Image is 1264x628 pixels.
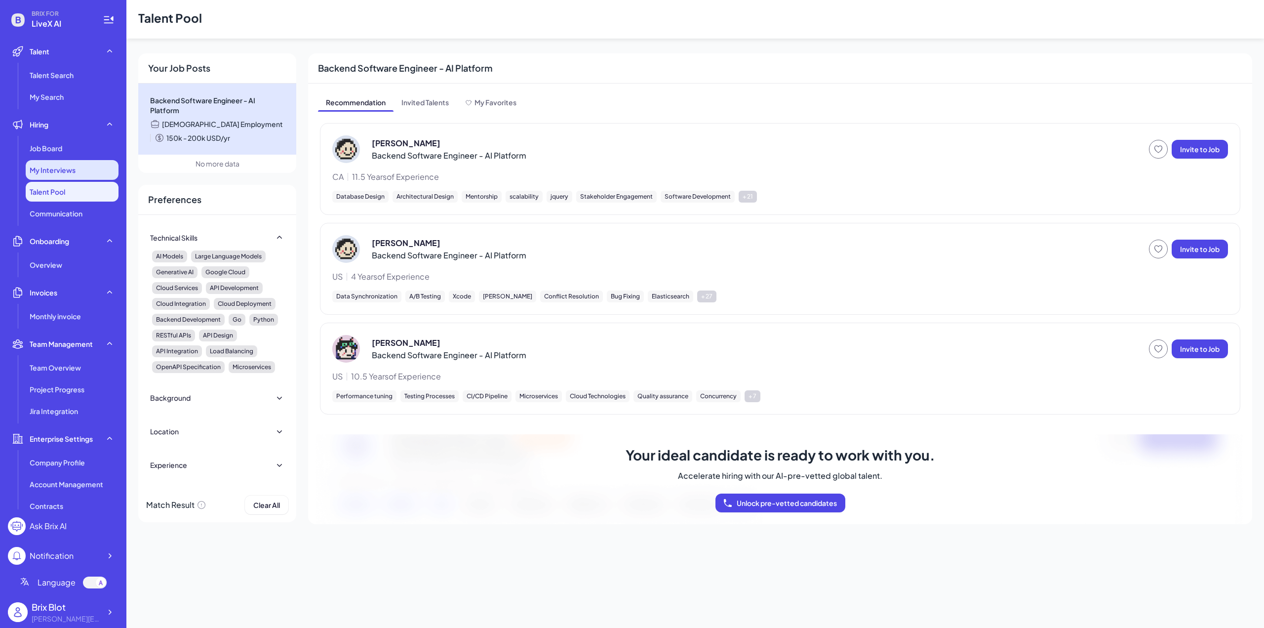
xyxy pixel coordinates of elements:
[30,260,62,270] span: Overview
[463,390,512,402] div: CI/CD Pipeline
[152,251,187,262] div: AI Models
[479,291,536,302] div: [PERSON_NAME]
[332,390,396,402] div: Performance tuning
[1180,344,1220,353] span: Invite to Job
[1180,145,1220,154] span: Invite to Job
[737,499,837,507] span: Unlock pre-vetted candidates
[30,479,103,489] span: Account Management
[351,271,430,283] span: 4 Years of Experience
[30,92,64,102] span: My Search
[150,393,191,403] div: Background
[150,426,179,436] div: Location
[540,291,603,302] div: Conflict Resolution
[332,291,401,302] div: Data Synchronization
[372,237,440,249] p: [PERSON_NAME]
[249,314,278,326] div: Python
[308,53,1252,84] div: Backend Software Engineer - AI Platform
[30,209,82,218] span: Communication
[30,70,74,80] span: Talent Search
[318,95,394,111] span: Recommendation
[1172,339,1228,358] button: Invite to Job
[30,363,81,373] span: Team Overview
[201,266,249,278] div: Google Cloud
[697,291,716,302] div: + 27
[626,446,935,464] span: Your ideal candidate is ready to work with you.
[30,458,85,467] span: Company Profile
[245,496,288,514] button: Clear All
[30,501,63,511] span: Contracts
[8,602,28,622] img: user_logo.png
[30,120,48,129] span: Hiring
[661,191,735,203] div: Software Development
[745,390,760,402] div: + 7
[30,406,78,416] span: Jira Integration
[196,159,239,169] div: No more data
[146,496,206,514] div: Match Result
[351,371,441,382] span: 10.5 Years of Experience
[30,46,49,56] span: Talent
[566,390,630,402] div: Cloud Technologies
[1180,245,1220,253] span: Invite to Job
[30,339,93,349] span: Team Management
[1172,240,1228,258] button: Invite to Job
[547,191,572,203] div: jquery
[138,185,296,215] div: Preferences
[152,282,202,294] div: Cloud Services
[152,330,195,341] div: RESTful APIs
[30,434,93,444] span: Enterprise Settings
[138,53,296,84] div: Your Job Posts
[32,600,101,614] div: Brix Blot
[152,298,210,310] div: Cloud Integration
[1172,140,1228,159] button: Invite to Job
[229,314,245,326] div: Go
[400,390,459,402] div: Testing Processes
[372,349,526,361] p: Backend Software Engineer - AI Platform
[30,311,81,321] span: Monthly invoice
[332,371,343,382] span: US
[332,191,389,203] div: Database Design
[30,288,57,297] span: Invoices
[462,191,502,203] div: Mentorship
[30,165,76,175] span: My Interviews
[715,494,845,512] button: Unlock pre-vetted candidates
[38,577,76,588] span: Language
[206,282,263,294] div: API Development
[352,171,439,183] span: 11.5 Years of Experience
[32,10,91,18] span: BRIX FOR
[372,137,440,149] p: [PERSON_NAME]
[30,236,69,246] span: Onboarding
[576,191,657,203] div: Stakeholder Engagement
[633,390,692,402] div: Quality assurance
[405,291,445,302] div: A/B Testing
[394,95,457,111] span: Invited Talents
[32,18,91,30] span: LiveX AI
[30,520,67,532] div: Ask Brix AI
[332,271,343,283] span: US
[152,361,225,373] div: OpenAPI Specification
[449,291,475,302] div: Xcode
[506,191,543,203] div: scalability
[372,150,526,162] p: Backend Software Engineer - AI Platform
[332,235,360,263] img: Rui Zhang
[150,95,284,115] span: Backend Software Engineer - AI Platform
[150,233,197,243] div: Technical Skills
[214,298,276,310] div: Cloud Deployment
[332,335,360,363] img: Yaqi Zhang
[30,550,74,562] div: Notification
[152,345,202,357] div: API Integration
[191,251,266,262] div: Large Language Models
[253,501,280,509] span: Clear All
[332,171,344,183] span: CA
[199,330,237,341] div: API Design
[152,314,225,326] div: Backend Development
[648,291,693,302] div: Elasticsearch
[150,460,187,470] div: Experience
[32,614,101,624] div: blake@joinbrix.com
[739,191,757,203] div: + 21
[393,191,458,203] div: Architectural Design
[162,119,283,129] span: [DEMOGRAPHIC_DATA] Employment
[515,390,562,402] div: Microservices
[30,384,84,394] span: Project Progress
[206,345,257,357] div: Load Balancing
[678,470,882,482] span: Accelerate hiring with our AI-pre-vetted global talent.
